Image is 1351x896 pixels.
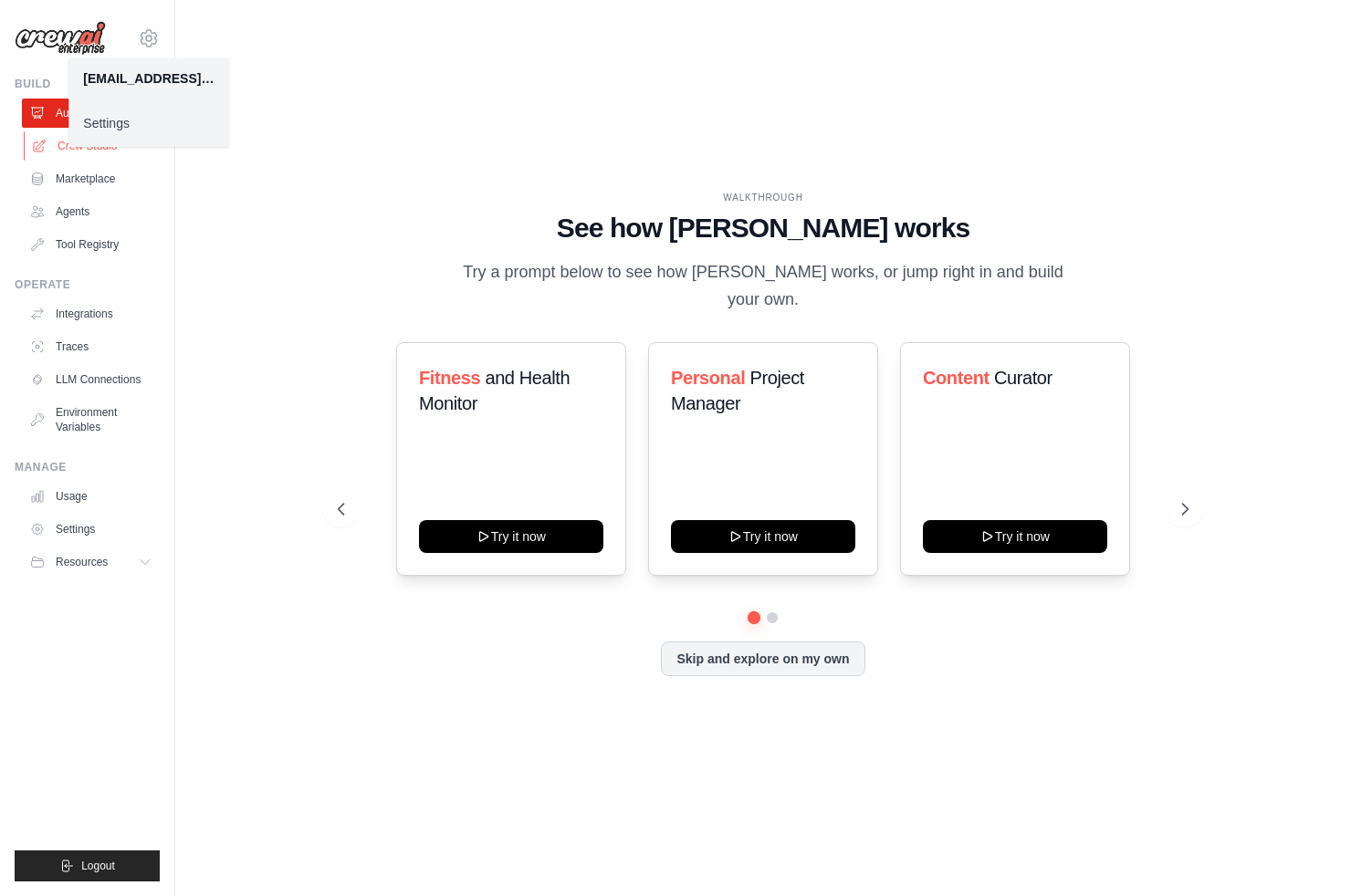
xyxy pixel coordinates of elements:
a: Automations [22,99,160,128]
button: Try it now [419,520,603,553]
button: Try it now [923,520,1107,553]
span: Content [923,368,990,388]
button: Resources [22,547,160,577]
a: Tool Registry [22,230,160,259]
div: Operate [15,277,160,292]
span: and Health Monitor [419,368,570,413]
a: Settings [22,515,160,544]
p: Try a prompt below to see how [PERSON_NAME] works, or jump right in and build your own. [456,259,1070,313]
span: Fitness [419,368,480,388]
button: Skip and explore on my own [661,641,864,676]
span: Personal [671,368,745,388]
div: Manage [15,460,160,474]
a: Traces [22,332,160,361]
h1: See how [PERSON_NAME] works [338,212,1188,245]
a: Settings [68,107,229,140]
div: 채팅 위젯 [1260,808,1351,896]
span: Curator [994,368,1053,388]
div: Build [15,77,160,91]
span: Resources [56,555,108,569]
div: [EMAIL_ADDRESS][DOMAIN_NAME] [83,69,215,88]
a: Crew Studio [24,131,162,161]
button: Try it now [671,520,855,553]
span: Project Manager [671,368,804,413]
img: Logo [15,21,106,56]
a: Agents [22,197,160,226]
div: WALKTHROUGH [338,191,1188,204]
iframe: Chat Widget [1260,808,1351,896]
a: LLM Connections [22,365,160,394]
span: Logout [81,859,115,873]
button: Logout [15,850,160,881]
a: Environment Variables [22,398,160,442]
a: Usage [22,482,160,511]
a: Integrations [22,299,160,328]
a: Marketplace [22,164,160,193]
